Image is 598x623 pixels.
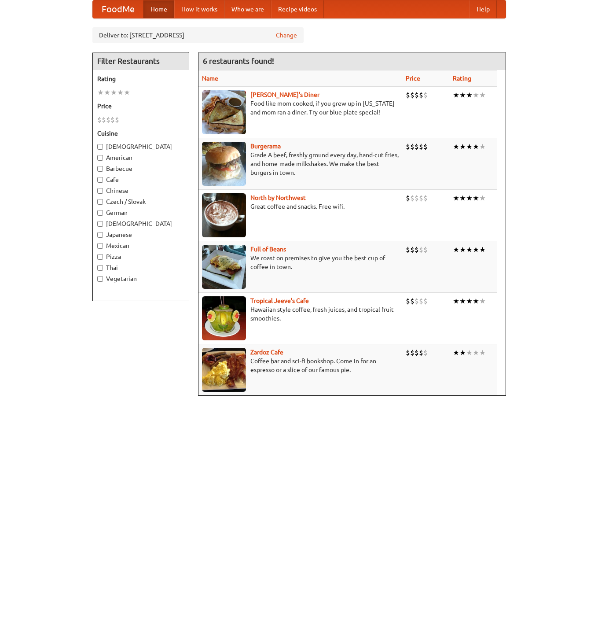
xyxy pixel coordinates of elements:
[202,142,246,186] img: burgerama.jpg
[97,155,103,161] input: American
[97,144,103,150] input: [DEMOGRAPHIC_DATA]
[97,243,103,249] input: Mexican
[453,75,471,82] a: Rating
[97,276,103,282] input: Vegetarian
[410,296,415,306] li: $
[202,357,399,374] p: Coffee bar and sci-fi bookshop. Come in for an espresso or a slice of our famous pie.
[97,142,184,151] label: [DEMOGRAPHIC_DATA]
[453,348,459,358] li: ★
[250,194,306,201] a: North by Northwest
[202,348,246,392] img: zardoz.jpg
[92,27,304,43] div: Deliver to: [STREET_ADDRESS]
[97,177,103,183] input: Cafe
[250,143,281,150] a: Burgerama
[97,230,184,239] label: Japanese
[473,296,479,306] li: ★
[203,57,274,65] ng-pluralize: 6 restaurants found!
[466,245,473,254] li: ★
[406,90,410,100] li: $
[466,296,473,306] li: ★
[466,193,473,203] li: ★
[97,265,103,271] input: Thai
[97,102,184,111] h5: Price
[110,88,117,97] li: ★
[459,90,466,100] li: ★
[423,348,428,358] li: $
[479,193,486,203] li: ★
[410,90,415,100] li: $
[202,99,399,117] p: Food like mom cooked, if you grew up in [US_STATE] and mom ran a diner. Try our blue plate special!
[97,232,103,238] input: Japanese
[453,90,459,100] li: ★
[406,193,410,203] li: $
[271,0,324,18] a: Recipe videos
[202,75,218,82] a: Name
[97,199,103,205] input: Czech / Slovak
[419,142,423,151] li: $
[479,90,486,100] li: ★
[97,263,184,272] label: Thai
[97,252,184,261] label: Pizza
[97,88,104,97] li: ★
[97,208,184,217] label: German
[423,296,428,306] li: $
[97,129,184,138] h5: Cuisine
[97,274,184,283] label: Vegetarian
[250,349,283,356] a: Zardoz Cafe
[406,142,410,151] li: $
[406,75,420,82] a: Price
[97,188,103,194] input: Chinese
[423,142,428,151] li: $
[106,115,110,125] li: $
[459,245,466,254] li: ★
[415,90,419,100] li: $
[453,193,459,203] li: ★
[459,193,466,203] li: ★
[410,193,415,203] li: $
[470,0,497,18] a: Help
[406,245,410,254] li: $
[419,348,423,358] li: $
[97,219,184,228] label: [DEMOGRAPHIC_DATA]
[250,91,319,98] a: [PERSON_NAME]'s Diner
[117,88,124,97] li: ★
[93,0,143,18] a: FoodMe
[419,296,423,306] li: $
[93,52,189,70] h4: Filter Restaurants
[479,348,486,358] li: ★
[202,151,399,177] p: Grade A beef, freshly ground every day, hand-cut fries, and home-made milkshakes. We make the bes...
[97,166,103,172] input: Barbecue
[250,246,286,253] a: Full of Beans
[466,142,473,151] li: ★
[415,296,419,306] li: $
[419,90,423,100] li: $
[202,254,399,271] p: We roast on premises to give you the best cup of coffee in town.
[473,193,479,203] li: ★
[124,88,130,97] li: ★
[406,296,410,306] li: $
[459,296,466,306] li: ★
[97,221,103,227] input: [DEMOGRAPHIC_DATA]
[202,305,399,323] p: Hawaiian style coffee, fresh juices, and tropical fruit smoothies.
[97,186,184,195] label: Chinese
[202,202,399,211] p: Great coffee and snacks. Free wifi.
[410,245,415,254] li: $
[102,115,106,125] li: $
[174,0,224,18] a: How it works
[466,348,473,358] li: ★
[479,142,486,151] li: ★
[97,254,103,260] input: Pizza
[419,245,423,254] li: $
[410,142,415,151] li: $
[110,115,115,125] li: $
[250,297,309,304] a: Tropical Jeeve's Cafe
[202,296,246,340] img: jeeves.jpg
[415,348,419,358] li: $
[423,245,428,254] li: $
[97,74,184,83] h5: Rating
[104,88,110,97] li: ★
[97,115,102,125] li: $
